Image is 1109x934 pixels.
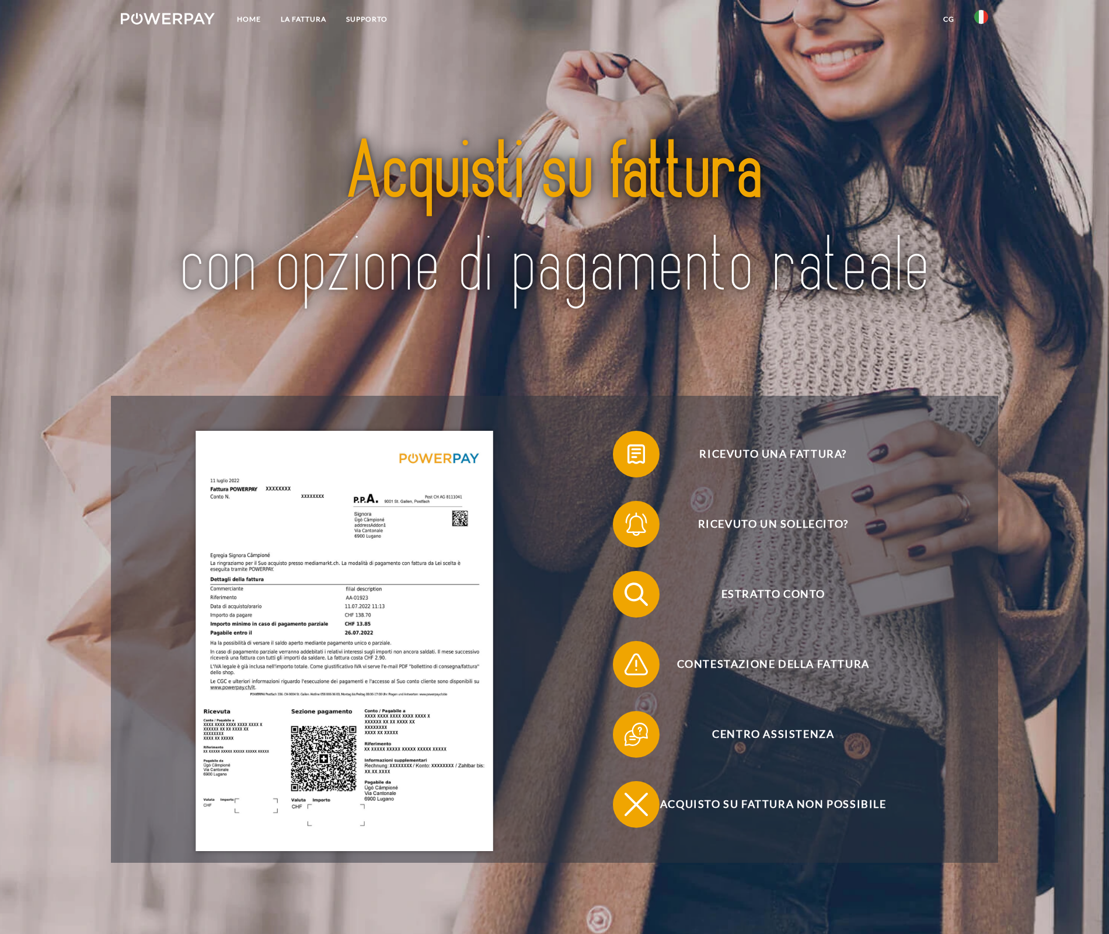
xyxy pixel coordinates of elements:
[622,510,651,539] img: qb_bell.svg
[622,580,651,609] img: qb_search.svg
[613,711,916,758] button: Centro assistenza
[227,9,271,30] a: Home
[630,431,916,478] span: Ricevuto una fattura?
[271,9,336,30] a: LA FATTURA
[622,650,651,679] img: qb_warning.svg
[613,431,916,478] button: Ricevuto una fattura?
[613,641,916,688] button: Contestazione della fattura
[163,93,945,348] img: title-powerpay_it.svg
[622,790,651,819] img: qb_close.svg
[613,781,916,828] button: Acquisto su fattura non possibile
[613,501,916,548] button: Ricevuto un sollecito?
[121,13,215,25] img: logo-powerpay-white.svg
[974,10,988,24] img: it
[630,571,916,618] span: Estratto conto
[630,641,916,688] span: Contestazione della fattura
[933,9,964,30] a: CG
[630,711,916,758] span: Centro assistenza
[613,571,916,618] button: Estratto conto
[622,720,651,749] img: qb_help.svg
[336,9,397,30] a: Supporto
[630,781,916,828] span: Acquisto su fattura non possibile
[196,431,493,851] img: single_invoice_powerpay_it.jpg
[630,501,916,548] span: Ricevuto un sollecito?
[622,440,651,469] img: qb_bill.svg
